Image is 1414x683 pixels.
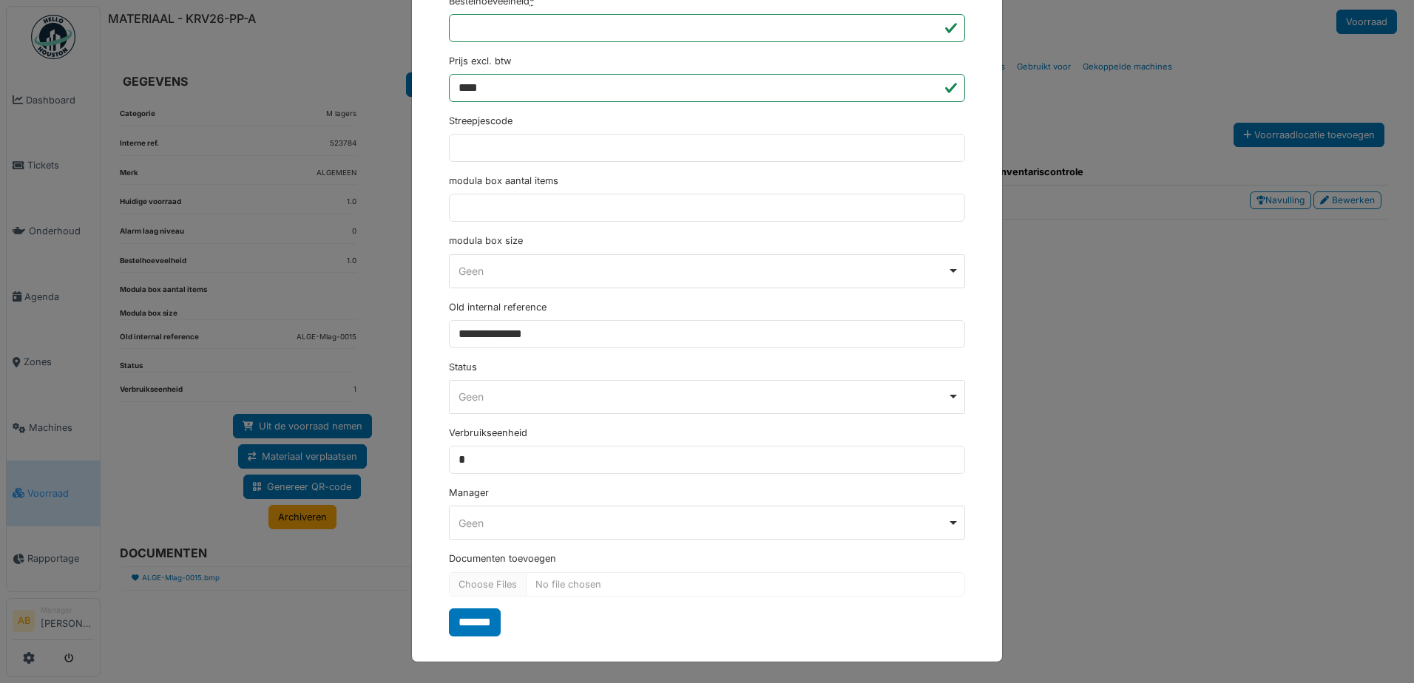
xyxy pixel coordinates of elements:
[459,389,947,404] div: Geen
[449,551,556,565] label: Documenten toevoegen
[449,426,527,440] label: Verbruikseenheid
[459,515,947,531] div: Geen
[449,234,523,248] label: modula box size
[449,486,489,500] label: Manager
[449,54,511,68] label: Prijs excl. btw
[449,300,547,314] label: Old internal reference
[449,360,477,374] label: Status
[449,174,558,188] label: modula box aantal items
[449,114,513,128] label: Streepjescode
[459,263,947,279] div: Geen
